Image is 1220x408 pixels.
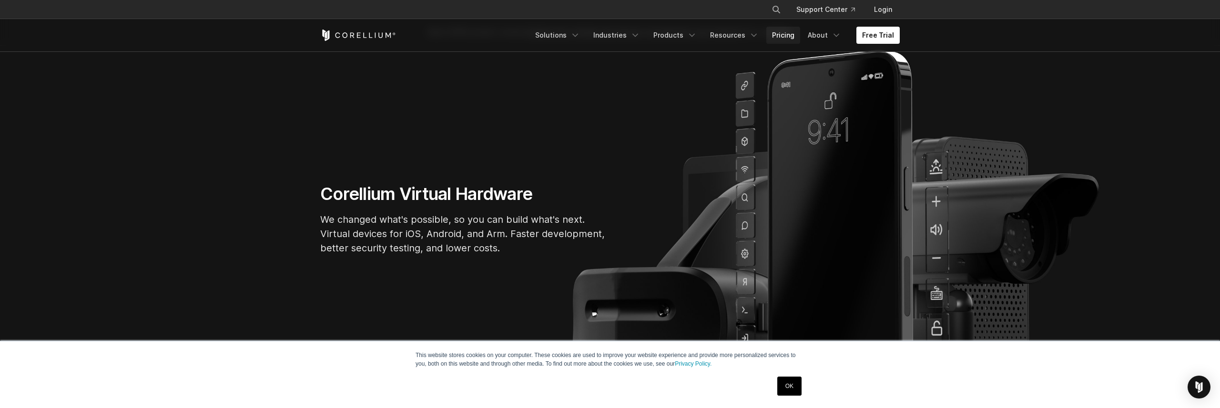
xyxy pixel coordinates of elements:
[802,27,847,44] a: About
[704,27,764,44] a: Resources
[320,30,396,41] a: Corellium Home
[856,27,900,44] a: Free Trial
[768,1,785,18] button: Search
[529,27,900,44] div: Navigation Menu
[760,1,900,18] div: Navigation Menu
[529,27,586,44] a: Solutions
[320,183,606,205] h1: Corellium Virtual Hardware
[866,1,900,18] a: Login
[588,27,646,44] a: Industries
[766,27,800,44] a: Pricing
[320,212,606,255] p: We changed what's possible, so you can build what's next. Virtual devices for iOS, Android, and A...
[675,360,712,367] a: Privacy Policy.
[416,351,804,368] p: This website stores cookies on your computer. These cookies are used to improve your website expe...
[789,1,863,18] a: Support Center
[1188,376,1210,398] div: Open Intercom Messenger
[648,27,702,44] a: Products
[777,377,802,396] a: OK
